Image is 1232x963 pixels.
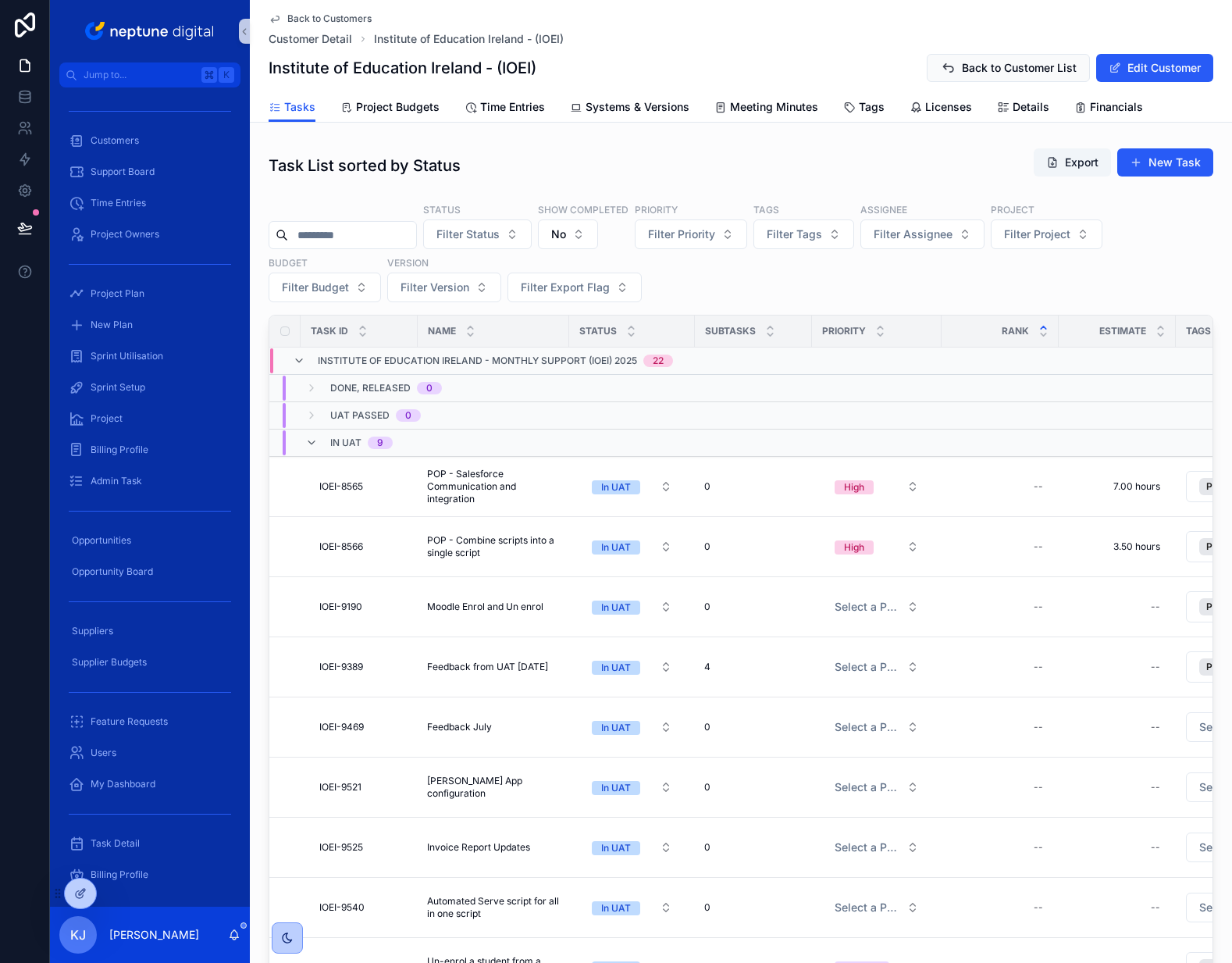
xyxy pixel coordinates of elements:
[704,480,803,493] a: 0
[730,99,818,115] span: Meeting Minutes
[704,901,803,914] a: 0
[269,93,315,123] a: Tasks
[835,779,900,795] span: Select a Priority
[269,12,372,25] a: Back to Customers
[59,342,240,370] a: Sprint Utilisation
[426,382,433,394] div: 0
[1099,325,1146,337] span: Estimate
[91,778,155,790] span: My Dashboard
[579,773,685,801] button: Select Button
[427,721,492,733] span: Feedback July
[951,534,1049,559] a: --
[427,601,560,613] a: Moodle Enrol and Un enrol
[704,721,710,733] span: 0
[465,93,545,124] a: Time Entries
[1068,715,1166,740] a: --
[59,127,240,155] a: Customers
[579,893,685,922] button: Select Button
[59,648,240,676] a: Supplier Budgets
[319,661,363,673] span: IOEI-9389
[387,255,429,269] label: Version
[1074,93,1143,124] a: Financials
[601,601,631,615] div: In UAT
[91,715,168,728] span: Feature Requests
[427,661,548,673] span: Feedback from UAT [DATE]
[951,835,1049,860] a: --
[427,775,560,800] a: [PERSON_NAME] App configuration
[427,841,530,854] span: Invoice Report Updates
[91,197,146,209] span: Time Entries
[951,895,1049,920] a: --
[374,31,564,47] a: Institute of Education Ireland - (IOEI)
[538,202,628,216] label: Show Completed
[319,781,408,794] a: IOEI-9521
[427,534,560,559] a: POP - Combine scripts into a single script
[822,893,931,922] button: Select Button
[844,480,864,494] div: High
[387,273,501,302] button: Select Button
[91,837,140,850] span: Task Detail
[91,350,163,362] span: Sprint Utilisation
[91,868,148,881] span: Billing Profile
[507,273,642,302] button: Select Button
[570,93,689,124] a: Systems & Versions
[70,926,86,944] span: KJ
[859,99,885,115] span: Tags
[821,652,932,682] a: Select Button
[319,721,364,733] span: IOEI-9469
[423,219,532,249] button: Select Button
[844,540,864,555] div: High
[72,565,153,578] span: Opportunity Board
[835,900,900,915] span: Select a Priority
[1034,901,1043,914] div: --
[59,158,240,186] a: Support Board
[835,659,900,675] span: Select a Priority
[319,841,363,854] span: IOEI-9525
[59,829,240,858] a: Task Detail
[579,325,617,337] span: Status
[319,601,362,613] span: IOEI-9190
[821,532,932,562] a: Select Button
[319,540,363,553] span: IOEI-8566
[319,661,408,673] a: IOEI-9389
[427,601,543,613] span: Moodle Enrol and Un enrol
[82,19,219,44] img: App logo
[1068,775,1166,800] a: --
[586,99,689,115] span: Systems & Versions
[1068,474,1166,499] a: 7.00 hours
[59,861,240,889] a: Billing Profile
[579,653,685,681] button: Select Button
[59,62,240,87] button: Jump to...K
[269,31,352,47] span: Customer Detail
[704,661,710,673] span: 4
[704,781,803,794] a: 0
[1034,601,1043,613] div: --
[579,593,685,621] button: Select Button
[427,468,560,505] a: POP - Salesforce Communication and integration
[284,99,315,115] span: Tasks
[821,833,932,862] a: Select Button
[340,93,440,124] a: Project Budgets
[704,841,710,854] span: 0
[635,202,678,216] label: Priority
[1034,781,1043,794] div: --
[91,747,116,759] span: Users
[1151,661,1160,673] div: --
[220,69,233,81] span: K
[821,592,932,622] a: Select Button
[705,325,756,337] span: Subtasks
[951,715,1049,740] a: --
[579,473,685,501] button: Select Button
[1074,540,1160,553] span: 3.50 hours
[821,893,932,922] a: Select Button
[601,721,631,735] div: In UAT
[91,475,142,487] span: Admin Task
[822,773,931,801] button: Select Button
[319,480,408,493] a: IOEI-8565
[579,533,685,561] button: Select Button
[1117,148,1213,177] a: New Task
[59,770,240,798] a: My Dashboard
[91,444,148,456] span: Billing Profile
[835,840,900,855] span: Select a Priority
